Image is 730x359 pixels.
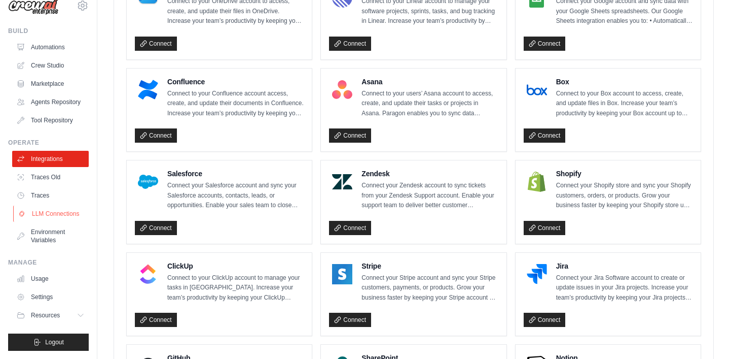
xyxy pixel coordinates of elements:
a: Crew Studio [12,57,89,74]
p: Connect your Salesforce account and sync your Salesforce accounts, contacts, leads, or opportunit... [167,181,304,211]
p: Connect to your ClickUp account to manage your tasks in [GEOGRAPHIC_DATA]. Increase your team’s p... [167,273,304,303]
a: Tool Repository [12,112,89,128]
button: Resources [12,307,89,323]
h4: Stripe [361,261,498,271]
a: Connect [329,37,371,51]
h4: Box [556,77,692,87]
img: Stripe Logo [332,264,352,284]
h4: ClickUp [167,261,304,271]
p: Connect to your Box account to access, create, and update files in Box. Increase your team’s prod... [556,89,692,119]
a: Integrations [12,151,89,167]
a: Environment Variables [12,224,89,248]
h4: Shopify [556,169,692,179]
p: Connect your Jira Software account to create or update issues in your Jira projects. Increase you... [556,273,692,303]
p: Connect your Shopify store and sync your Shopify customers, orders, or products. Grow your busine... [556,181,692,211]
a: Agents Repository [12,94,89,110]
div: Manage [8,258,89,267]
a: Connect [329,221,371,235]
a: LLM Connections [13,206,90,222]
a: Connect [329,128,371,143]
div: Build [8,27,89,35]
a: Traces [12,187,89,204]
img: Asana Logo [332,80,352,100]
a: Settings [12,289,89,305]
h4: Zendesk [361,169,498,179]
a: Traces Old [12,169,89,185]
a: Connect [135,128,177,143]
span: Resources [31,311,60,319]
a: Usage [12,271,89,287]
h4: Asana [361,77,498,87]
a: Connect [524,128,566,143]
img: Jira Logo [527,264,547,284]
img: Confluence Logo [138,80,158,100]
p: Connect to your users’ Asana account to access, create, and update their tasks or projects in Asa... [361,89,498,119]
img: Box Logo [527,80,547,100]
p: Connect your Stripe account and sync your Stripe customers, payments, or products. Grow your busi... [361,273,498,303]
img: Salesforce Logo [138,172,158,192]
h4: Confluence [167,77,304,87]
a: Connect [524,221,566,235]
a: Automations [12,39,89,55]
h4: Salesforce [167,169,304,179]
a: Connect [524,313,566,327]
p: Connect to your Confluence account access, create, and update their documents in Confluence. Incr... [167,89,304,119]
a: Marketplace [12,76,89,92]
a: Connect [135,37,177,51]
button: Logout [8,334,89,351]
img: Shopify Logo [527,172,547,192]
p: Connect your Zendesk account to sync tickets from your Zendesk Support account. Enable your suppo... [361,181,498,211]
div: Operate [8,139,89,147]
h4: Jira [556,261,692,271]
a: Connect [135,313,177,327]
img: ClickUp Logo [138,264,158,284]
a: Connect [135,221,177,235]
a: Connect [524,37,566,51]
span: Logout [45,338,64,346]
a: Connect [329,313,371,327]
img: Zendesk Logo [332,172,352,192]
